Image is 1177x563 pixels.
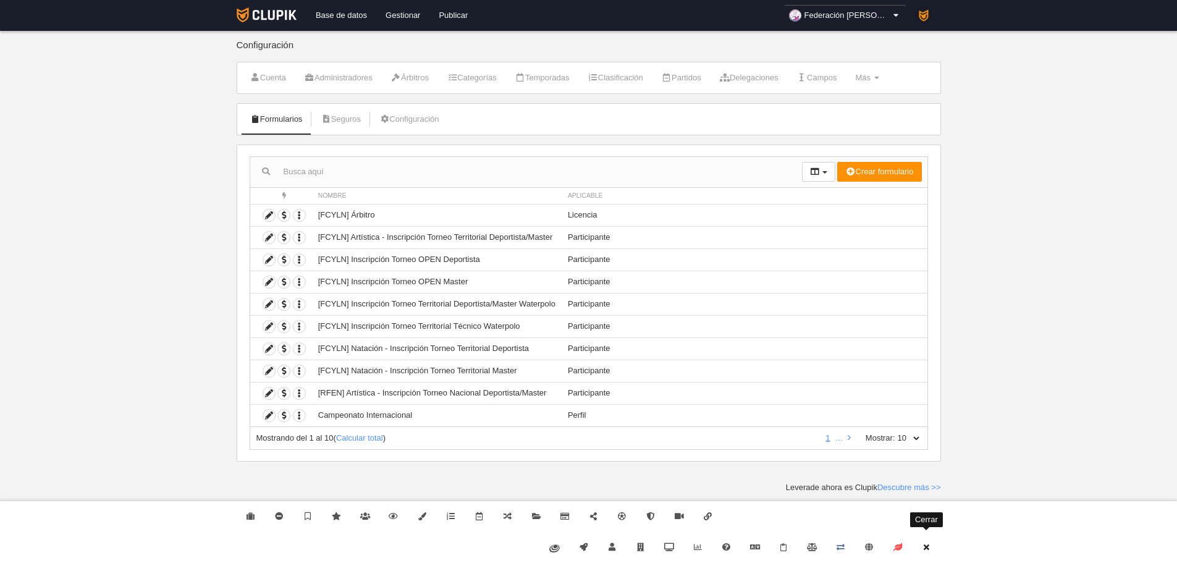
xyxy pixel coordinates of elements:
[318,192,347,199] span: Nombre
[508,69,576,87] a: Temporadas
[314,110,368,129] a: Seguros
[877,483,941,492] a: Descubre más >>
[562,248,927,271] td: Participante
[655,69,708,87] a: Partidos
[237,7,297,22] img: Clupik
[790,69,844,87] a: Campos
[312,226,562,248] td: [FCYLN] Artística - Inscripción Torneo Territorial Deportista/Master
[312,293,562,315] td: [FCYLN] Inscripción Torneo Territorial Deportista/Master Waterpolo
[312,360,562,382] td: [FCYLN] Natación - Inscripción Torneo Territorial Master
[384,69,436,87] a: Árbitros
[237,40,941,62] div: Configuración
[562,204,927,226] td: Licencia
[562,382,927,404] td: Participante
[784,5,906,26] a: Federación [PERSON_NAME] y León Natación
[837,162,921,182] button: Crear formulario
[562,226,927,248] td: Participante
[713,69,785,87] a: Delegaciones
[789,9,801,22] img: Oa5IEdbCP38B.30x30.jpg
[312,315,562,337] td: [FCYLN] Inscripción Torneo Territorial Técnico Waterpolo
[256,433,817,444] div: ( )
[562,271,927,293] td: Participante
[916,7,932,23] img: PaK018JKw3ps.30x30.jpg
[562,337,927,360] td: Participante
[312,271,562,293] td: [FCYLN] Inscripción Torneo OPEN Master
[250,163,802,181] input: Busca aquí
[243,69,293,87] a: Cuenta
[256,433,334,442] span: Mostrando del 1 al 10
[855,73,871,82] span: Más
[373,110,445,129] a: Configuración
[312,248,562,271] td: [FCYLN] Inscripción Torneo OPEN Deportista
[910,512,943,527] div: Cerrar
[823,433,832,442] a: 1
[568,192,603,199] span: Aplicable
[562,315,927,337] td: Participante
[835,433,843,444] li: …
[562,360,927,382] td: Participante
[298,69,379,87] a: Administradores
[336,433,383,442] a: Calcular total
[549,544,560,552] img: fiware.svg
[562,293,927,315] td: Participante
[312,404,562,426] td: Campeonato Internacional
[441,69,504,87] a: Categorías
[786,482,941,493] div: Leverade ahora es Clupik
[312,337,562,360] td: [FCYLN] Natación - Inscripción Torneo Territorial Deportista
[848,69,885,87] a: Más
[243,110,310,129] a: Formularios
[804,9,891,22] span: Federación [PERSON_NAME] y León Natación
[312,204,562,226] td: [FCYLN] Árbitro
[312,382,562,404] td: [RFEN] Artística - Inscripción Torneo Nacional Deportista/Master
[562,404,927,426] td: Perfil
[581,69,650,87] a: Clasificación
[853,433,895,444] label: Mostrar:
